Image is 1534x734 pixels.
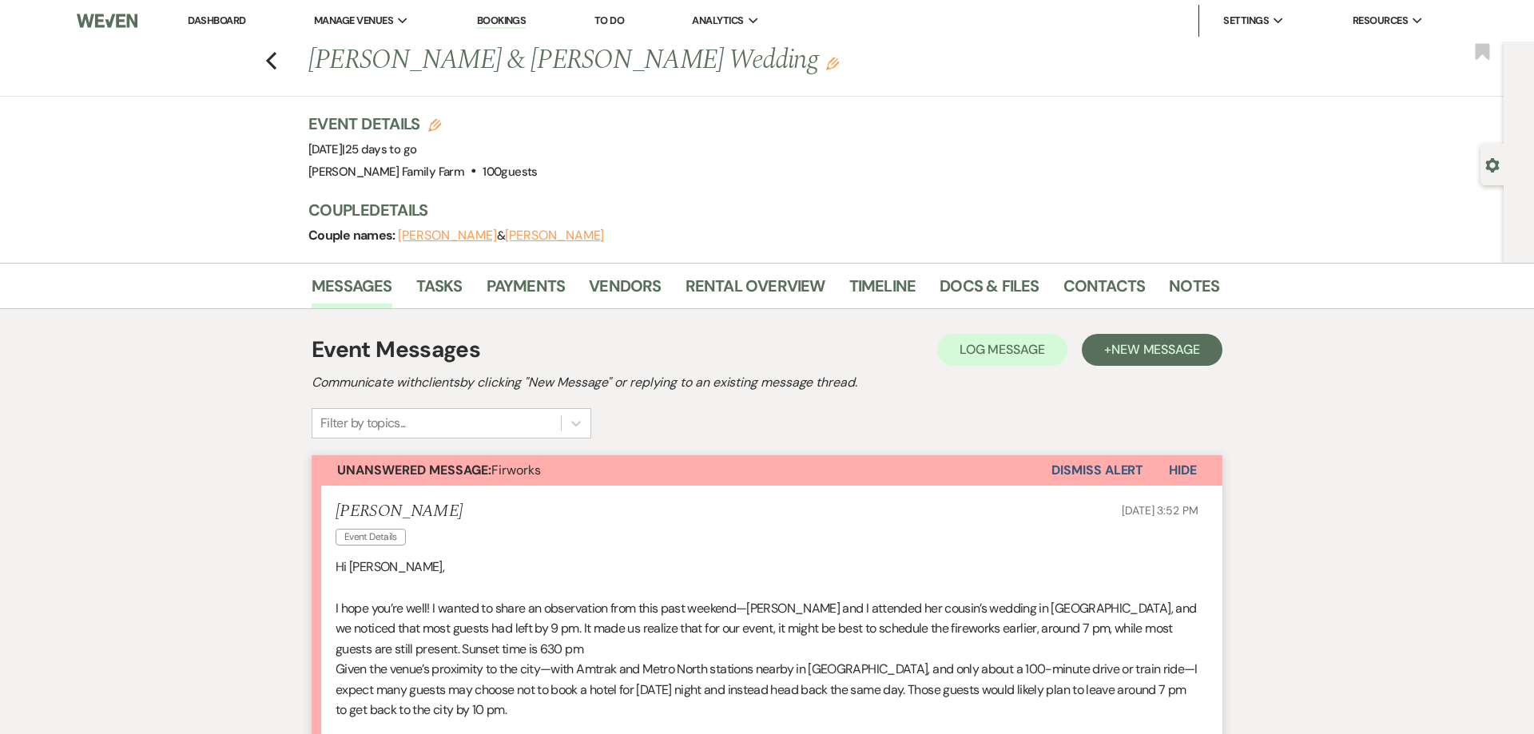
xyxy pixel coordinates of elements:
span: [PERSON_NAME] Family Farm [308,164,464,180]
a: Docs & Files [940,273,1039,308]
div: Filter by topics... [320,414,406,433]
span: Hi [PERSON_NAME], [336,558,444,575]
a: Payments [487,273,566,308]
span: Resources [1353,13,1408,29]
img: Weven Logo [77,4,137,38]
span: Analytics [692,13,743,29]
span: [DATE] [308,141,416,157]
button: [PERSON_NAME] [398,229,497,242]
span: Manage Venues [314,13,393,29]
h3: Couple Details [308,199,1203,221]
span: I hope you’re well! I wanted to share an observation from this past weekend—[PERSON_NAME] and I a... [336,600,1196,657]
h2: Communicate with clients by clicking "New Message" or replying to an existing message thread. [312,373,1222,392]
a: Notes [1169,273,1219,308]
span: Given the venue’s proximity to the city—with Amtrak and Metro North stations nearby in [GEOGRAPHI... [336,661,1198,718]
button: +New Message [1082,334,1222,366]
h5: [PERSON_NAME] [336,502,463,522]
span: Log Message [960,341,1045,358]
a: Messages [312,273,392,308]
span: [DATE] 3:52 PM [1122,503,1198,518]
span: 100 guests [483,164,537,180]
button: Unanswered Message:Firworks [312,455,1051,486]
span: Firworks [337,462,541,478]
h1: [PERSON_NAME] & [PERSON_NAME] Wedding [308,42,1024,80]
a: Dashboard [188,14,245,27]
button: Dismiss Alert [1051,455,1143,486]
span: Hide [1169,462,1197,478]
span: & [398,228,604,244]
a: Vendors [589,273,661,308]
button: Log Message [937,334,1067,366]
a: To Do [594,14,624,27]
span: | [342,141,416,157]
h1: Event Messages [312,333,480,367]
button: [PERSON_NAME] [505,229,604,242]
a: Bookings [477,14,527,29]
span: 25 days to go [345,141,417,157]
span: Couple names: [308,227,398,244]
button: Open lead details [1485,157,1500,172]
span: Event Details [336,529,406,546]
h3: Event Details [308,113,538,135]
span: Settings [1223,13,1269,29]
a: Timeline [849,273,916,308]
button: Edit [826,56,839,70]
button: Hide [1143,455,1222,486]
span: New Message [1111,341,1200,358]
strong: Unanswered Message: [337,462,491,478]
a: Rental Overview [686,273,825,308]
a: Contacts [1063,273,1146,308]
a: Tasks [416,273,463,308]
